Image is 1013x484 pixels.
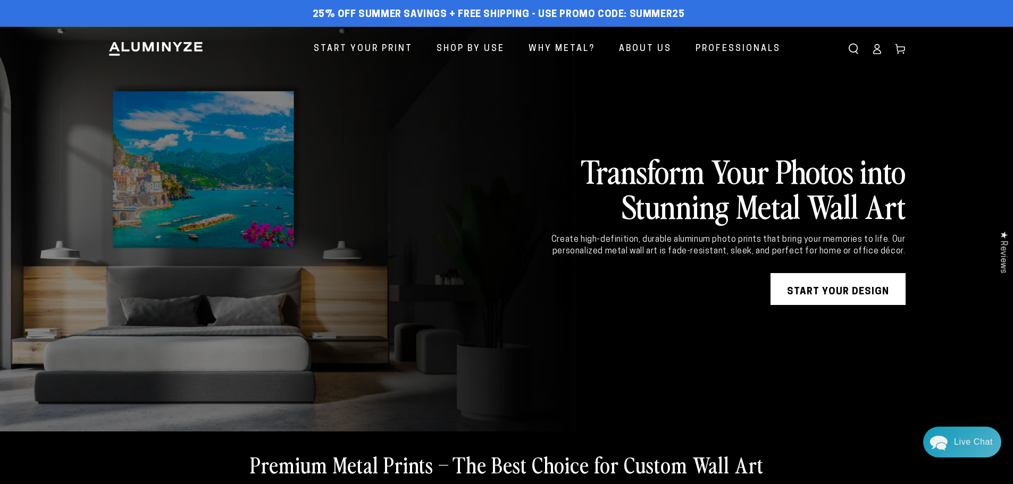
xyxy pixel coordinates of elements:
[81,304,144,310] span: We run on
[954,427,993,457] div: Contact Us Directly
[72,320,155,337] a: Send a Message
[688,35,789,63] a: Professionals
[771,273,906,305] a: START YOUR DESIGN
[521,35,603,63] a: Why Metal?
[114,302,144,311] span: Re:amaze
[306,35,421,63] a: Start Your Print
[923,427,1001,457] div: Chat widget toggle
[529,41,595,57] span: Why Metal?
[314,41,413,57] span: Start Your Print
[99,16,127,44] img: Helga
[520,234,906,258] div: Create high-definition, durable aluminum photo prints that bring your memories to life. Our perso...
[429,35,513,63] a: Shop By Use
[313,9,685,21] span: 25% off Summer Savings + Free Shipping - Use Promo Code: SUMMER25
[15,49,211,58] div: We usually reply in a few hours.
[696,41,781,57] span: Professionals
[437,41,505,57] span: Shop By Use
[108,41,204,57] img: Aluminyze
[993,223,1013,282] div: Click to open Judge.me floating reviews tab
[611,35,680,63] a: About Us
[842,37,865,61] summary: Search our site
[122,16,149,44] img: John
[77,16,105,44] img: Marie J
[520,153,906,223] h2: Transform Your Photos into Stunning Metal Wall Art
[619,41,672,57] span: About Us
[250,451,764,478] h2: Premium Metal Prints – The Best Choice for Custom Wall Art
